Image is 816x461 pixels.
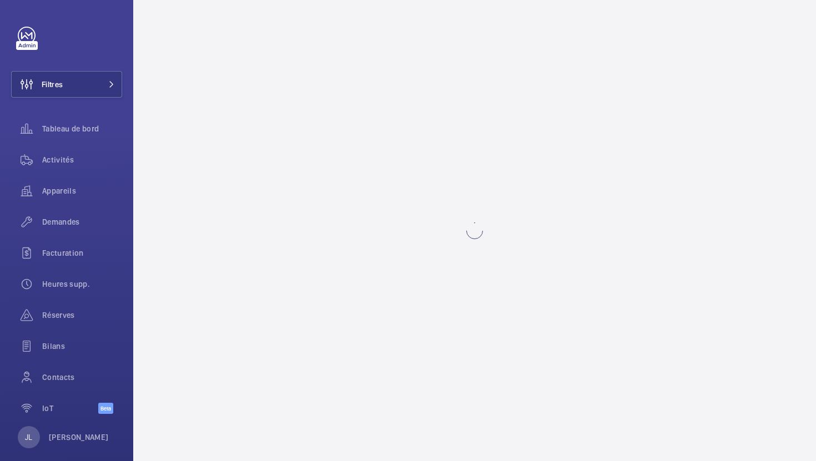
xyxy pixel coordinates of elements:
[98,403,113,414] span: Beta
[42,154,122,165] span: Activités
[42,403,98,414] span: IoT
[49,432,109,443] p: [PERSON_NAME]
[42,310,122,321] span: Réserves
[42,247,122,259] span: Facturation
[42,341,122,352] span: Bilans
[42,372,122,383] span: Contacts
[42,123,122,134] span: Tableau de bord
[42,216,122,227] span: Demandes
[11,71,122,98] button: Filtres
[42,278,122,290] span: Heures supp.
[42,185,122,196] span: Appareils
[42,79,63,90] span: Filtres
[25,432,32,443] p: JL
